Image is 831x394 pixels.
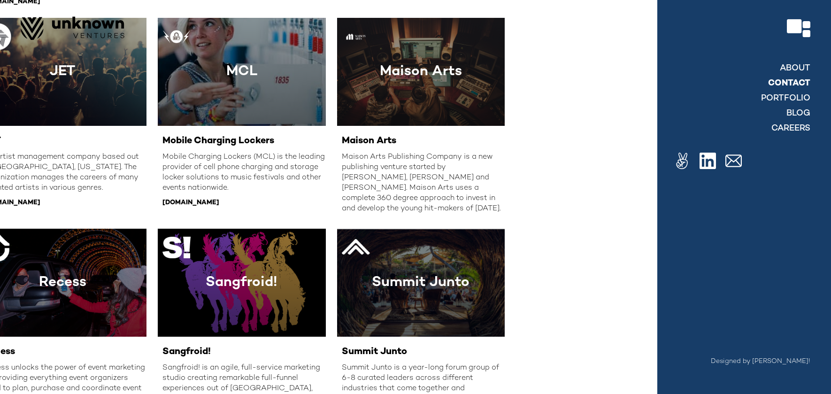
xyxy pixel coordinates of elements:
a: Designed by [PERSON_NAME]! [711,357,810,366]
a: contact [768,78,810,89]
img: Image of a Linkedin logo [700,153,716,169]
a: Careers [771,123,810,134]
a: blog [786,108,810,119]
img: Image of the AngelList logo [674,153,690,169]
a: Portfolio [761,93,810,104]
a: About [780,63,810,74]
img: Image of Unknown Ventures Logo. [21,16,124,40]
img: Image of a white email logo [725,153,742,169]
